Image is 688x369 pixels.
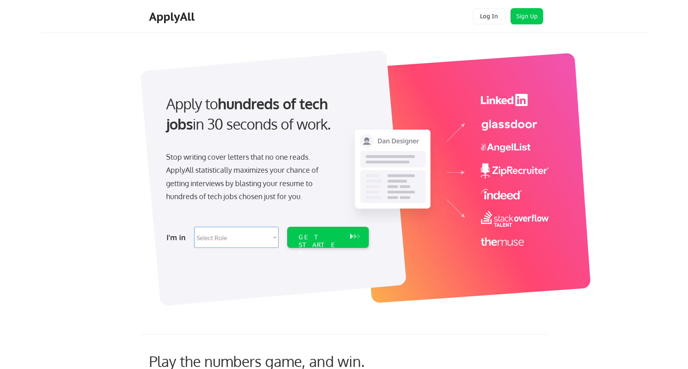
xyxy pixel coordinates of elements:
button: Log In [473,8,505,24]
button: Sign Up [511,8,543,24]
div: Apply to in 30 seconds of work. [166,93,366,135]
div: I'm in [167,231,189,244]
strong: hundreds of tech jobs [166,94,331,133]
div: GET STARTED [299,233,342,257]
div: Stop writing cover letters that no one reads. ApplyAll statistically maximizes your chance of get... [166,150,333,203]
div: ApplyAll [149,10,197,24]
